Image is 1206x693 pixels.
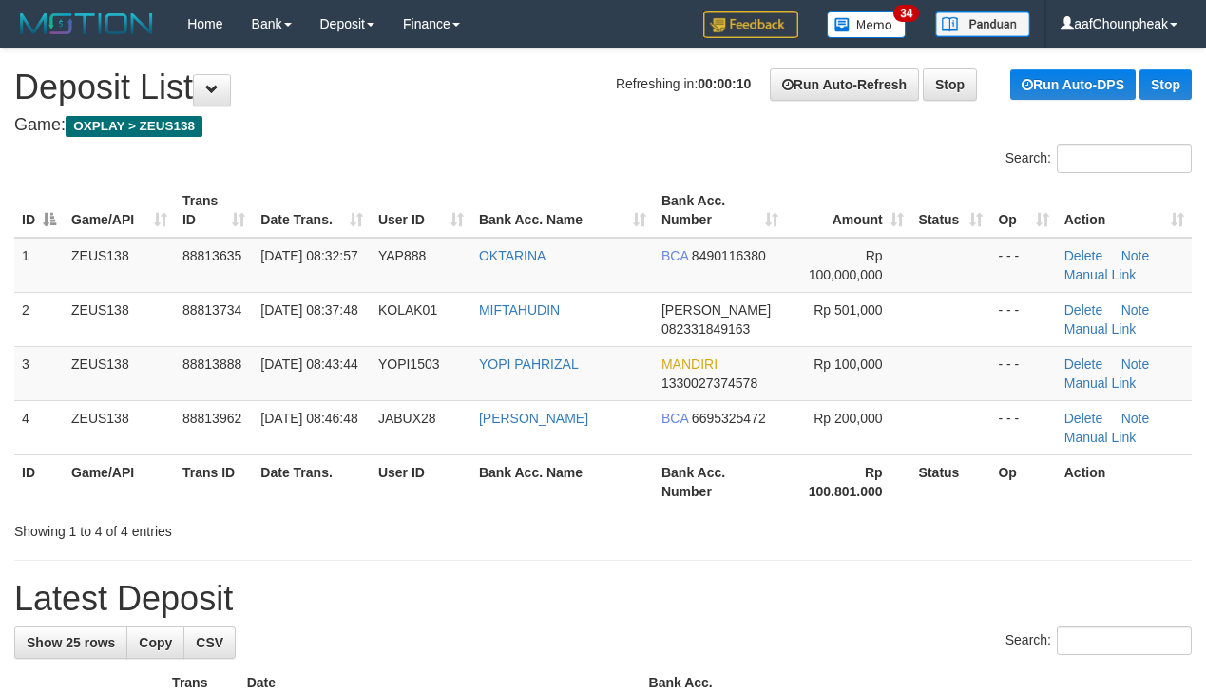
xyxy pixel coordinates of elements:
[64,346,175,400] td: ZEUS138
[990,183,1056,238] th: Op: activate to sort column ascending
[260,411,357,426] span: [DATE] 08:46:48
[14,400,64,454] td: 4
[654,183,786,238] th: Bank Acc. Number: activate to sort column ascending
[654,454,786,509] th: Bank Acc. Number
[911,183,991,238] th: Status: activate to sort column ascending
[1139,69,1192,100] a: Stop
[616,76,751,91] span: Refreshing in:
[371,454,471,509] th: User ID
[253,454,371,509] th: Date Trans.
[479,302,560,318] a: MIFTAHUDIN
[1121,411,1150,426] a: Note
[182,411,241,426] span: 88813962
[378,356,440,372] span: YOPI1503
[479,248,546,263] a: OKTARINA
[260,302,357,318] span: [DATE] 08:37:48
[471,454,654,509] th: Bank Acc. Name
[692,248,766,263] span: Copy 8490116380 to clipboard
[378,248,426,263] span: YAP888
[14,580,1192,618] h1: Latest Deposit
[196,635,223,650] span: CSV
[698,76,751,91] strong: 00:00:10
[1064,411,1102,426] a: Delete
[661,375,757,391] span: Copy 1330027374578 to clipboard
[182,302,241,318] span: 88813734
[911,454,991,509] th: Status
[14,626,127,659] a: Show 25 rows
[1064,302,1102,318] a: Delete
[64,292,175,346] td: ZEUS138
[260,356,357,372] span: [DATE] 08:43:44
[479,411,588,426] a: [PERSON_NAME]
[14,238,64,293] td: 1
[786,454,911,509] th: Rp 100.801.000
[14,183,64,238] th: ID: activate to sort column descending
[66,116,202,137] span: OXPLAY > ZEUS138
[809,248,883,282] span: Rp 100,000,000
[1064,248,1102,263] a: Delete
[935,11,1030,37] img: panduan.png
[692,411,766,426] span: Copy 6695325472 to clipboard
[1064,267,1137,282] a: Manual Link
[126,626,184,659] a: Copy
[175,183,253,238] th: Trans ID: activate to sort column ascending
[1121,356,1150,372] a: Note
[814,302,882,318] span: Rp 501,000
[64,238,175,293] td: ZEUS138
[1064,321,1137,337] a: Manual Link
[703,11,798,38] img: Feedback.jpg
[990,238,1056,293] td: - - -
[14,514,488,541] div: Showing 1 to 4 of 4 entries
[64,183,175,238] th: Game/API: activate to sort column ascending
[661,302,771,318] span: [PERSON_NAME]
[1121,248,1150,263] a: Note
[183,626,236,659] a: CSV
[990,346,1056,400] td: - - -
[893,5,919,22] span: 34
[1057,454,1192,509] th: Action
[786,183,911,238] th: Amount: activate to sort column ascending
[182,248,241,263] span: 88813635
[27,635,115,650] span: Show 25 rows
[14,292,64,346] td: 2
[64,400,175,454] td: ZEUS138
[1057,626,1192,655] input: Search:
[770,68,919,101] a: Run Auto-Refresh
[479,356,579,372] a: YOPI PAHRIZAL
[814,411,882,426] span: Rp 200,000
[1010,69,1136,100] a: Run Auto-DPS
[260,248,357,263] span: [DATE] 08:32:57
[661,356,718,372] span: MANDIRI
[14,346,64,400] td: 3
[14,454,64,509] th: ID
[827,11,907,38] img: Button%20Memo.svg
[378,302,437,318] span: KOLAK01
[182,356,241,372] span: 88813888
[1057,144,1192,173] input: Search:
[1057,183,1192,238] th: Action: activate to sort column ascending
[1005,144,1192,173] label: Search:
[661,321,750,337] span: Copy 082331849163 to clipboard
[990,400,1056,454] td: - - -
[378,411,436,426] span: JABUX28
[253,183,371,238] th: Date Trans.: activate to sort column ascending
[471,183,654,238] th: Bank Acc. Name: activate to sort column ascending
[990,454,1056,509] th: Op
[14,68,1192,106] h1: Deposit List
[14,10,159,38] img: MOTION_logo.png
[175,454,253,509] th: Trans ID
[814,356,882,372] span: Rp 100,000
[923,68,977,101] a: Stop
[1005,626,1192,655] label: Search:
[14,116,1192,135] h4: Game:
[1064,356,1102,372] a: Delete
[661,248,688,263] span: BCA
[64,454,175,509] th: Game/API
[139,635,172,650] span: Copy
[1121,302,1150,318] a: Note
[990,292,1056,346] td: - - -
[371,183,471,238] th: User ID: activate to sort column ascending
[661,411,688,426] span: BCA
[1064,430,1137,445] a: Manual Link
[1064,375,1137,391] a: Manual Link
